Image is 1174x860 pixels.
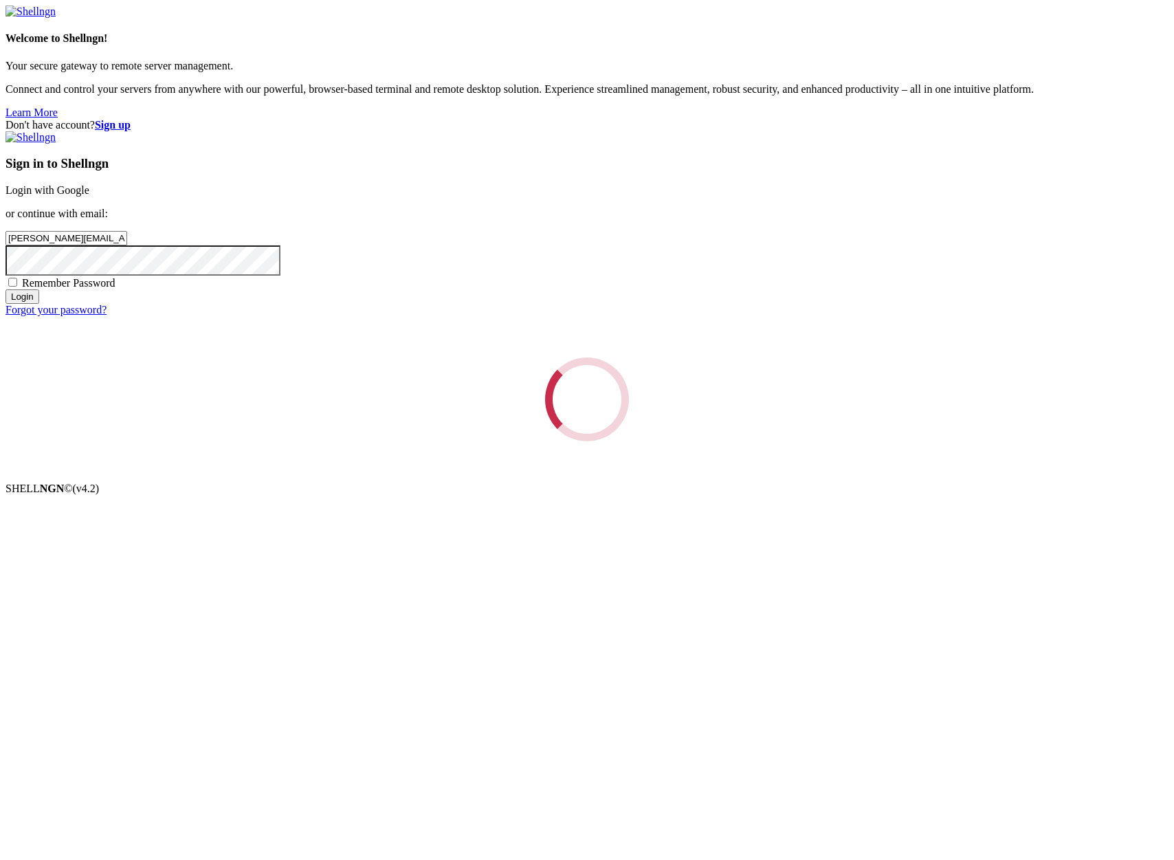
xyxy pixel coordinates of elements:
p: Your secure gateway to remote server management. [5,60,1169,72]
p: or continue with email: [5,208,1169,220]
span: 4.2.0 [73,483,100,494]
span: Remember Password [22,277,115,289]
b: NGN [40,483,65,494]
a: Forgot your password? [5,304,107,316]
a: Login with Google [5,184,89,196]
div: Loading... [545,357,629,441]
h4: Welcome to Shellngn! [5,32,1169,45]
div: Don't have account? [5,119,1169,131]
img: Shellngn [5,131,56,144]
p: Connect and control your servers from anywhere with our powerful, browser-based terminal and remo... [5,83,1169,96]
img: Shellngn [5,5,56,18]
input: Login [5,289,39,304]
input: Email address [5,231,127,245]
a: Sign up [95,119,131,131]
input: Remember Password [8,278,17,287]
span: SHELL © [5,483,99,494]
a: Learn More [5,107,58,118]
h3: Sign in to Shellngn [5,156,1169,171]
